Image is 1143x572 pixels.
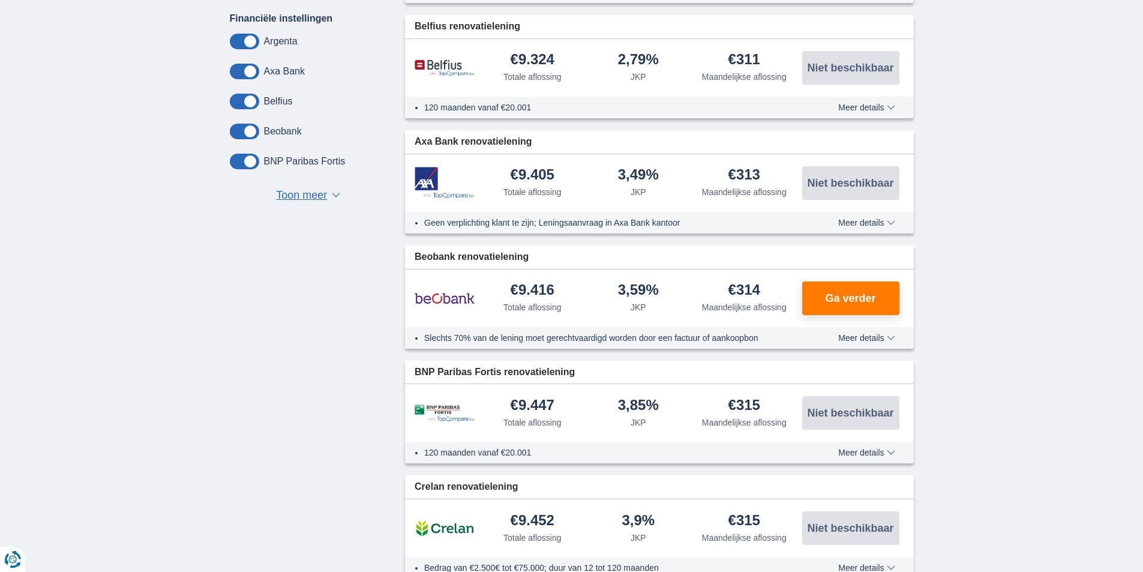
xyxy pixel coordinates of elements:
div: €9.416 [511,283,554,299]
div: 3,49% [618,167,659,184]
button: Meer details [829,218,904,227]
span: Toon meer [276,188,327,203]
button: Meer details [829,103,904,112]
li: Slechts 70% van de lening moet gerechtvaardigd worden door een factuur of aankoopbon [424,332,794,344]
span: Crelan renovatielening [415,480,518,494]
div: €315 [728,513,760,529]
div: 3,9% [622,513,655,529]
img: product.pl.alt Beobank [415,283,475,313]
div: JKP [631,186,646,198]
div: Maandelijkse aflossing [702,186,787,198]
div: Totale aflossing [503,417,562,429]
label: Beobank [264,126,302,137]
div: Totale aflossing [503,71,562,83]
div: Totale aflossing [503,301,562,313]
span: Meer details [838,564,895,572]
span: Meer details [838,448,895,457]
span: Niet beschikbaar [807,178,893,188]
button: Toon meer ▼ [272,187,344,204]
span: Belfius renovatielening [415,20,520,34]
span: Meer details [838,218,895,227]
div: 2,79% [618,52,659,68]
span: Axa Bank renovatielening [415,135,532,149]
button: Niet beschikbaar [802,511,899,545]
div: JKP [631,301,646,313]
li: 120 maanden vanaf €20.001 [424,447,794,459]
span: Meer details [838,103,895,112]
label: Belfius [264,96,293,107]
div: €315 [728,398,760,414]
li: 120 maanden vanaf €20.001 [424,101,794,113]
div: €9.324 [511,52,554,68]
button: Ga verder [802,281,899,315]
button: Niet beschikbaar [802,166,899,200]
img: product.pl.alt Crelan [415,513,475,543]
button: Niet beschikbaar [802,396,899,430]
span: Niet beschikbaar [807,62,893,73]
div: Maandelijkse aflossing [702,532,787,544]
div: €9.447 [511,398,554,414]
span: Beobank renovatielening [415,250,529,264]
div: JKP [631,71,646,83]
span: ▼ [332,193,340,197]
label: BNP Paribas Fortis [264,156,346,167]
li: Geen verplichting klant te zijn; Leningsaanvraag in Axa Bank kantoor [424,217,794,229]
span: Niet beschikbaar [807,408,893,418]
div: €9.452 [511,513,554,529]
div: JKP [631,532,646,544]
label: Argenta [264,36,298,47]
div: Maandelijkse aflossing [702,71,787,83]
div: 3,59% [618,283,659,299]
div: Totale aflossing [503,532,562,544]
button: Meer details [829,333,904,343]
div: Maandelijkse aflossing [702,301,787,313]
label: Axa Bank [264,66,305,77]
div: JKP [631,417,646,429]
div: Totale aflossing [503,186,562,198]
div: €311 [728,52,760,68]
div: €314 [728,283,760,299]
label: Financiële instellingen [230,13,333,24]
button: Niet beschikbaar [802,51,899,85]
div: 3,85% [618,398,659,414]
img: product.pl.alt Axa Bank [415,167,475,199]
span: Ga verder [825,293,875,304]
span: Niet beschikbaar [807,523,893,534]
img: product.pl.alt Belfius [415,59,475,77]
span: BNP Paribas Fortis renovatielening [415,366,575,379]
div: €313 [728,167,760,184]
button: Meer details [829,448,904,457]
span: Meer details [838,334,895,342]
img: product.pl.alt BNP Paribas Fortis [415,405,475,422]
div: Maandelijkse aflossing [702,417,787,429]
div: €9.405 [511,167,554,184]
